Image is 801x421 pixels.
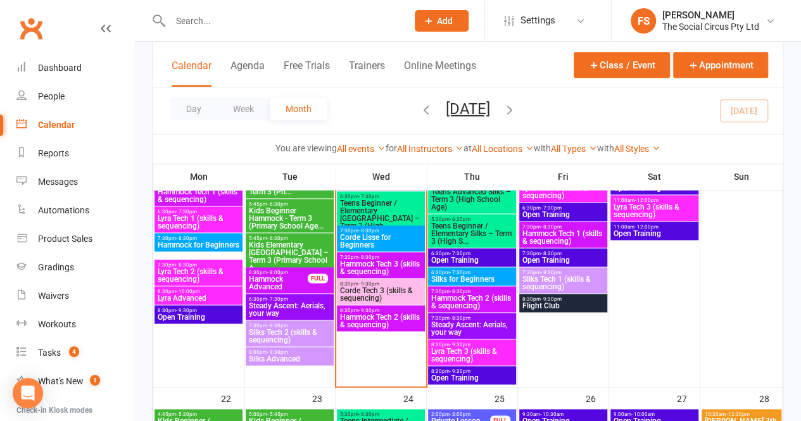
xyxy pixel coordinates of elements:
[267,323,288,329] span: - 8:30pm
[16,310,134,339] a: Workouts
[176,209,197,215] span: - 7:30pm
[541,224,562,230] span: - 8:30pm
[431,270,514,275] span: 6:30pm
[157,262,240,268] span: 7:30pm
[157,412,240,417] span: 4:45pm
[574,52,670,78] button: Class / Event
[614,144,660,154] a: All Styles
[634,224,659,230] span: - 12:00pm
[15,13,47,44] a: Clubworx
[431,275,514,283] span: Silks for Beginners
[613,198,696,203] span: 11:00am
[431,217,514,222] span: 5:30pm
[16,54,134,82] a: Dashboard
[450,315,470,321] span: - 8:30pm
[339,234,422,249] span: Corde Lisse for Beginners
[16,367,134,396] a: What's New1
[267,349,288,355] span: - 9:30pm
[358,194,379,199] span: - 7:30pm
[38,291,69,301] div: Waivers
[248,355,331,363] span: Silks Advanced
[450,270,470,275] span: - 7:30pm
[520,6,555,35] span: Settings
[69,346,79,357] span: 4
[522,296,605,302] span: 8:30pm
[153,163,244,190] th: Mon
[172,60,211,87] button: Calendar
[613,224,696,230] span: 11:00am
[472,144,534,154] a: All Locations
[541,251,562,256] span: - 8:30pm
[431,342,514,348] span: 8:30pm
[339,260,422,275] span: Hammock Tech 3 (skills & sequencing)
[38,148,69,158] div: Reports
[157,268,240,283] span: Lyra Tech 2 (skills & sequencing)
[16,339,134,367] a: Tasks 4
[157,294,240,302] span: Lyra Advanced
[534,143,551,153] strong: with
[586,387,609,408] div: 26
[522,184,605,199] span: Lyra Tech 2 (skills & sequencing)
[522,211,605,218] span: Open Training
[450,251,470,256] span: - 7:30pm
[551,144,597,154] a: All Types
[339,281,422,287] span: 8:30pm
[431,321,514,336] span: Steady Ascent: Aerials, your way
[339,412,422,417] span: 5:30pm
[431,251,514,256] span: 6:30pm
[248,329,331,344] span: Silks Tech 2 (skills & sequencing)
[248,201,331,207] span: 5:45pm
[339,308,422,313] span: 8:30pm
[631,8,656,34] div: FS
[38,120,75,130] div: Calendar
[431,294,514,310] span: Hammock Tech 2 (skills & sequencing)
[726,412,750,417] span: - 12:30pm
[16,139,134,168] a: Reports
[522,251,605,256] span: 7:30pm
[157,209,240,215] span: 6:30pm
[176,308,197,313] span: - 9:30pm
[38,91,65,101] div: People
[230,60,265,87] button: Agenda
[275,143,337,153] strong: You are viewing
[217,97,270,120] button: Week
[450,217,470,222] span: - 6:30pm
[431,315,514,321] span: 7:30pm
[522,230,605,245] span: Hammock Tech 1 (skills & sequencing)
[16,225,134,253] a: Product Sales
[450,368,470,374] span: - 9:30pm
[38,234,92,244] div: Product Sales
[522,270,605,275] span: 7:30pm
[403,387,426,408] div: 24
[13,378,43,408] div: Open Intercom Messenger
[284,60,330,87] button: Free Trials
[397,144,464,154] a: All Instructors
[415,10,469,32] button: Add
[248,296,331,302] span: 6:30pm
[38,348,61,358] div: Tasks
[339,254,422,260] span: 7:30pm
[431,188,514,211] span: Teens Advanced Silks – Term 3 (High School Age)
[631,412,655,417] span: - 10:00am
[613,230,696,237] span: Open Training
[170,97,217,120] button: Day
[90,375,100,386] span: 1
[176,262,197,268] span: - 8:30pm
[522,256,605,264] span: Open Training
[358,308,379,313] span: - 9:30pm
[248,349,331,355] span: 8:00pm
[248,275,308,291] span: Hammock Advanced
[16,82,134,111] a: People
[336,163,427,190] th: Wed
[339,313,422,329] span: Hammock Tech 2 (skills & sequencing)
[157,188,240,203] span: Hammock Tech 1 (skills & sequencing)
[267,296,288,302] span: - 7:30pm
[427,163,518,190] th: Thu
[248,207,331,230] span: Kids Beginner Hammock - Term 3 (Primary School Age...
[339,194,422,199] span: 6:30pm
[358,254,379,260] span: - 8:30pm
[270,97,327,120] button: Month
[16,111,134,139] a: Calendar
[358,281,379,287] span: - 9:30pm
[450,342,470,348] span: - 9:30pm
